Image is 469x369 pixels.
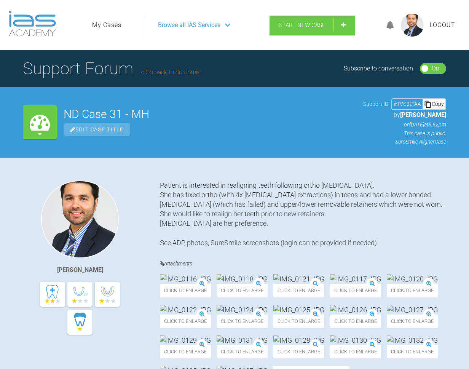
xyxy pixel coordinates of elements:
[387,315,438,328] span: Click to enlarge
[387,335,438,345] img: IMG_0132.JPG
[92,20,121,30] a: My Cases
[160,345,211,358] span: Click to enlarge
[392,100,423,108] div: # TVC2LTAA
[423,99,445,109] div: Copy
[217,335,268,345] img: IMG_0131.JPG
[160,274,211,284] img: IMG_0116.JPG
[160,315,211,328] span: Click to enlarge
[401,14,424,37] img: profile.png
[344,64,413,73] div: Subscribe to conversation
[57,265,103,275] div: [PERSON_NAME]
[217,284,268,297] span: Click to enlarge
[217,315,268,328] span: Click to enlarge
[387,345,438,358] span: Click to enlarge
[363,129,446,137] p: This case is public.
[273,284,324,297] span: Click to enlarge
[279,22,325,29] span: Start New Case
[400,111,446,118] span: [PERSON_NAME]
[160,335,211,345] img: IMG_0129.JPG
[217,305,268,315] img: IMG_0124.JPG
[64,123,130,136] span: Edit Case Title
[273,335,324,345] img: IMG_0128.JPG
[330,345,381,358] span: Click to enlarge
[330,335,381,345] img: IMG_0130.JPG
[387,274,438,284] img: IMG_0120.JPG
[160,259,446,268] h4: Attachments
[41,181,119,258] img: Neeraj Diddee
[9,11,56,37] img: logo-light.3e3ef733.png
[160,284,211,297] span: Click to enlarge
[141,69,201,76] a: Go back to SureSmile
[363,100,388,108] span: Support ID
[430,20,455,30] a: Logout
[432,64,439,73] div: On
[160,181,446,248] div: Patient is interested in realigning teeth following ortho [MEDICAL_DATA]. She has fixed ortho (wi...
[270,16,355,35] a: Start New Case
[273,305,324,315] img: IMG_0125.JPG
[387,284,438,297] span: Click to enlarge
[23,55,201,82] h1: Support Forum
[160,305,211,315] img: IMG_0122.JPG
[330,274,381,284] img: IMG_0117.JPG
[217,274,268,284] img: IMG_0118.JPG
[273,315,324,328] span: Click to enlarge
[273,345,324,358] span: Click to enlarge
[330,305,381,315] img: IMG_0126.JPG
[64,109,356,120] h2: ND Case 31 - MH
[387,305,438,315] img: IMG_0127.JPG
[330,315,381,328] span: Click to enlarge
[273,274,324,284] img: IMG_0121.JPG
[217,345,268,358] span: Click to enlarge
[363,120,446,129] p: on [DATE] at 5:52pm
[363,137,446,146] p: SureSmile Aligner Case
[158,20,220,30] span: Browse all IAS Services
[363,110,446,120] p: by
[330,284,381,297] span: Click to enlarge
